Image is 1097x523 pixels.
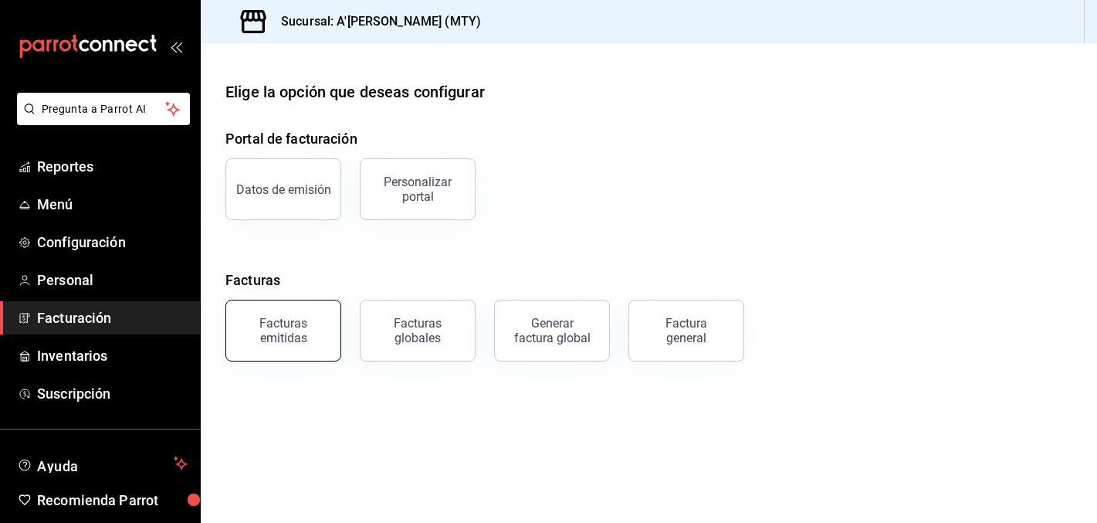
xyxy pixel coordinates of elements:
[37,383,188,404] span: Suscripción
[225,158,341,220] button: Datos de emisión
[269,12,481,31] h3: Sucursal: A'[PERSON_NAME] (MTY)
[360,300,476,362] button: Facturas globales
[370,175,466,204] div: Personalizar portal
[37,490,188,511] span: Recomienda Parrot
[235,316,331,345] div: Facturas emitidas
[37,307,188,328] span: Facturación
[225,80,485,104] div: Elige la opción que deseas configurar
[225,270,1072,290] h4: Facturas
[360,158,476,220] button: Personalizar portal
[11,112,190,128] a: Pregunta a Parrot AI
[37,270,188,290] span: Personal
[37,454,168,473] span: Ayuda
[37,194,188,215] span: Menú
[628,300,744,362] button: Factura general
[225,300,341,362] button: Facturas emitidas
[370,316,466,345] div: Facturas globales
[42,101,166,117] span: Pregunta a Parrot AI
[236,182,331,197] div: Datos de emisión
[37,156,188,177] span: Reportes
[37,345,188,366] span: Inventarios
[513,316,591,345] div: Generar factura global
[494,300,610,362] button: Generar factura global
[225,128,1072,149] h4: Portal de facturación
[37,232,188,253] span: Configuración
[170,40,182,53] button: open_drawer_menu
[648,316,725,345] div: Factura general
[17,93,190,125] button: Pregunta a Parrot AI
